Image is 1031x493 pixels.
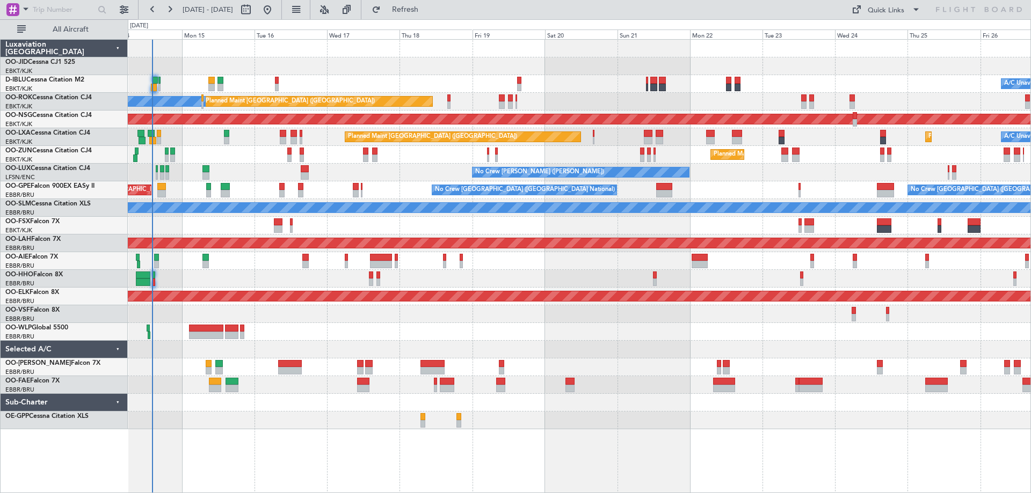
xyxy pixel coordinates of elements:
[690,30,763,39] div: Mon 22
[5,183,31,189] span: OO-GPE
[5,67,32,75] a: EBKT/KJK
[846,1,926,18] button: Quick Links
[5,360,100,366] a: OO-[PERSON_NAME]Falcon 7X
[33,2,95,18] input: Trip Number
[327,30,400,39] div: Wed 17
[5,112,92,119] a: OO-NSGCessna Citation CJ4
[5,289,30,296] span: OO-ELK
[110,30,182,39] div: Sun 14
[5,236,61,242] a: OO-LAHFalcon 7X
[5,218,30,225] span: OO-FSX
[5,333,34,341] a: EBBR/BRU
[182,30,255,39] div: Mon 15
[5,413,89,420] a: OE-GPPCessna Citation XLS
[5,368,34,376] a: EBBR/BRU
[5,201,31,207] span: OO-SLM
[5,165,31,172] span: OO-LUX
[12,21,117,38] button: All Aircraft
[5,209,34,217] a: EBBR/BRU
[5,102,32,111] a: EBKT/KJK
[383,6,428,13] span: Refresh
[400,30,472,39] div: Thu 18
[5,191,34,199] a: EBBR/BRU
[5,289,59,296] a: OO-ELKFalcon 8X
[907,30,980,39] div: Thu 25
[206,93,375,109] div: Planned Maint [GEOGRAPHIC_DATA] ([GEOGRAPHIC_DATA])
[5,236,31,242] span: OO-LAH
[5,112,32,119] span: OO-NSG
[5,218,60,225] a: OO-FSXFalcon 7X
[5,148,32,154] span: OO-ZUN
[5,244,34,252] a: EBBR/BRU
[868,5,904,16] div: Quick Links
[28,26,113,33] span: All Aircraft
[545,30,618,39] div: Sat 20
[5,77,26,83] span: D-IBLU
[5,201,91,207] a: OO-SLMCessna Citation XLS
[5,226,32,234] a: EBKT/KJK
[5,378,60,384] a: OO-FAEFalcon 7X
[618,30,690,39] div: Sun 21
[5,279,34,288] a: EBBR/BRU
[5,148,92,154] a: OO-ZUNCessna Citation CJ4
[475,164,604,180] div: No Crew [PERSON_NAME] ([PERSON_NAME])
[5,85,32,93] a: EBKT/KJK
[5,262,34,270] a: EBBR/BRU
[130,21,148,31] div: [DATE]
[5,94,32,101] span: OO-ROK
[473,30,545,39] div: Fri 19
[5,165,90,172] a: OO-LUXCessna Citation CJ4
[5,254,58,260] a: OO-AIEFalcon 7X
[5,254,28,260] span: OO-AIE
[348,129,517,145] div: Planned Maint [GEOGRAPHIC_DATA] ([GEOGRAPHIC_DATA])
[255,30,327,39] div: Tue 16
[763,30,835,39] div: Tue 23
[5,183,95,189] a: OO-GPEFalcon 900EX EASy II
[714,146,839,163] div: Planned Maint Kortrijk-[GEOGRAPHIC_DATA]
[5,271,63,278] a: OO-HHOFalcon 8X
[5,94,92,101] a: OO-ROKCessna Citation CJ4
[5,413,29,420] span: OE-GPP
[5,173,35,181] a: LFSN/ENC
[5,130,31,136] span: OO-LXA
[5,325,68,331] a: OO-WLPGlobal 5500
[5,315,34,323] a: EBBR/BRU
[5,297,34,305] a: EBBR/BRU
[5,77,84,83] a: D-IBLUCessna Citation M2
[5,360,71,366] span: OO-[PERSON_NAME]
[5,307,60,313] a: OO-VSFFalcon 8X
[5,120,32,128] a: EBKT/KJK
[5,138,32,146] a: EBKT/KJK
[367,1,431,18] button: Refresh
[5,130,90,136] a: OO-LXACessna Citation CJ4
[5,386,34,394] a: EBBR/BRU
[435,182,615,198] div: No Crew [GEOGRAPHIC_DATA] ([GEOGRAPHIC_DATA] National)
[835,30,907,39] div: Wed 24
[5,271,33,278] span: OO-HHO
[183,5,233,14] span: [DATE] - [DATE]
[5,59,28,65] span: OO-JID
[5,59,75,65] a: OO-JIDCessna CJ1 525
[5,325,32,331] span: OO-WLP
[5,307,30,313] span: OO-VSF
[5,156,32,164] a: EBKT/KJK
[5,378,30,384] span: OO-FAE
